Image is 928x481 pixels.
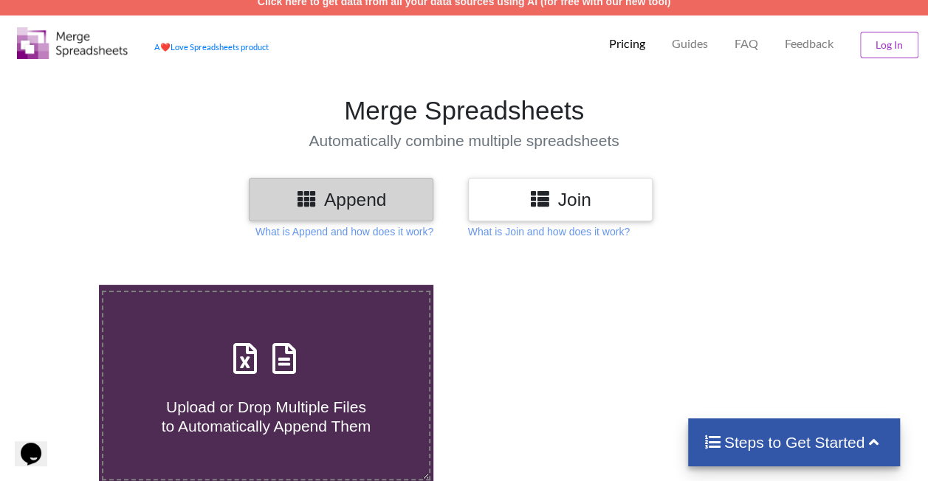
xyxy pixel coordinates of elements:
[672,36,708,52] p: Guides
[860,32,918,58] button: Log In
[154,42,269,52] a: AheartLove Spreadsheets product
[468,224,630,239] p: What is Join and how does it work?
[479,189,642,210] h3: Join
[255,224,433,239] p: What is Append and how does it work?
[17,27,128,59] img: Logo.png
[785,38,834,49] span: Feedback
[15,422,62,466] iframe: chat widget
[609,36,645,52] p: Pricing
[703,433,885,451] h4: Steps to Get Started
[160,42,171,52] span: heart
[735,36,758,52] p: FAQ
[162,398,371,434] span: Upload or Drop Multiple Files to Automatically Append Them
[260,189,422,210] h3: Append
